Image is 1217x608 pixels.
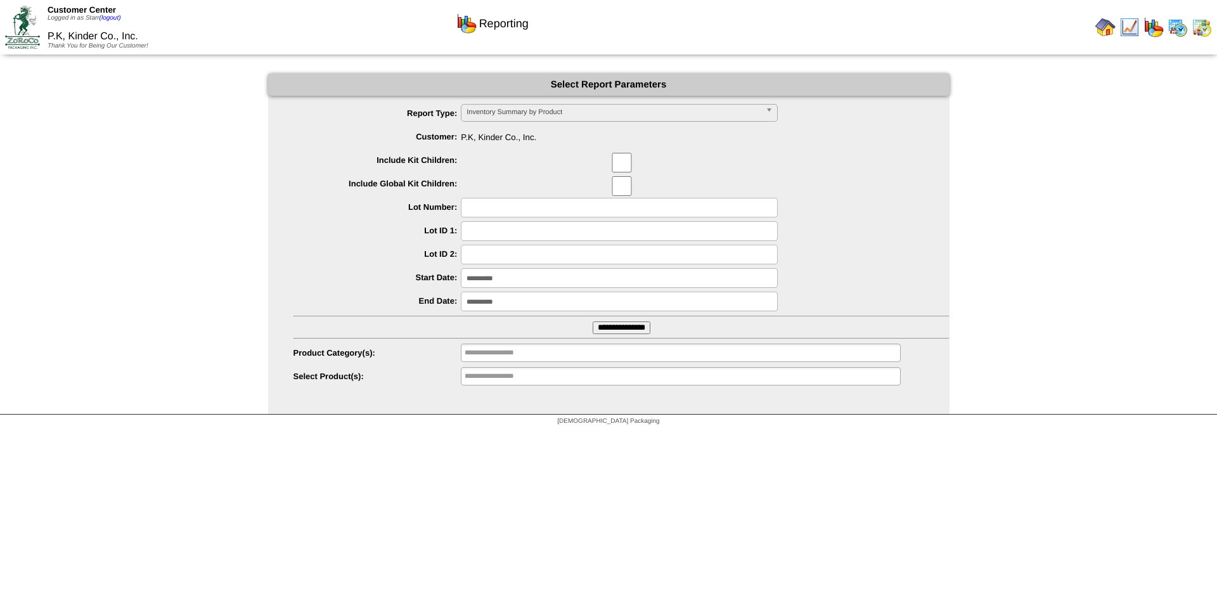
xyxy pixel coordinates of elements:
a: (logout) [100,15,121,22]
img: graph.gif [1143,17,1164,37]
label: Lot ID 2: [293,249,461,259]
label: Lot ID 1: [293,226,461,235]
span: P.K, Kinder Co., Inc. [293,127,950,142]
label: Select Product(s): [293,372,461,381]
span: Inventory Summary by Product [467,105,761,120]
label: Customer: [293,132,461,141]
label: Include Kit Children: [293,155,461,165]
span: Customer Center [48,5,116,15]
label: Product Category(s): [293,348,461,358]
div: Select Report Parameters [268,74,950,96]
img: calendarinout.gif [1192,17,1212,37]
img: graph.gif [456,13,477,34]
span: Reporting [479,17,529,30]
span: Logged in as Starr [48,15,121,22]
label: Lot Number: [293,202,461,212]
span: Thank You for Being Our Customer! [48,42,148,49]
label: End Date: [293,296,461,306]
span: [DEMOGRAPHIC_DATA] Packaging [557,418,659,425]
img: home.gif [1095,17,1116,37]
label: Start Date: [293,273,461,282]
img: line_graph.gif [1119,17,1140,37]
span: P.K, Kinder Co., Inc. [48,31,138,42]
img: calendarprod.gif [1168,17,1188,37]
img: ZoRoCo_Logo(Green%26Foil)%20jpg.webp [5,6,40,48]
label: Report Type: [293,108,461,118]
label: Include Global Kit Children: [293,179,461,188]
